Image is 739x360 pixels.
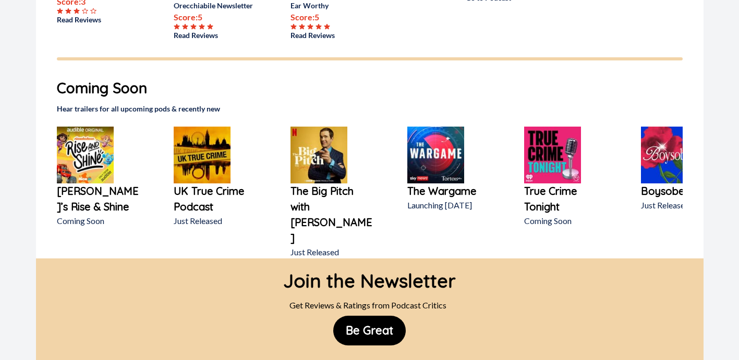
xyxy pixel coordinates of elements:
[641,183,724,199] a: Boysober
[524,183,608,215] a: True Crime Tonight
[290,246,374,258] p: Just Released
[290,183,374,246] a: The Big Pitch with [PERSON_NAME]
[174,215,257,227] p: Just Released
[407,183,491,199] a: The Wargame
[57,127,114,183] img: Nick Jr’s Rise & Shine
[641,199,724,212] p: Just Released
[290,127,347,183] img: The Big Pitch with Jimmy Carr
[174,127,231,183] img: UK True Crime Podcast
[174,11,257,23] p: Score: 5
[57,14,140,25] a: Read Reviews
[290,30,374,41] a: Read Reviews
[407,199,491,212] p: Launching [DATE]
[524,127,581,183] img: True Crime Tonight
[174,30,257,41] a: Read Reviews
[174,183,257,215] a: UK True Crime Podcast
[57,103,683,114] h2: Hear trailers for all upcoming pods & recently new
[57,77,683,99] h1: Coming Soon
[407,127,464,183] img: The Wargame
[524,215,608,227] p: Coming Soon
[283,295,456,316] div: Get Reviews & Ratings from Podcast Critics
[333,316,406,345] button: Be Great
[641,127,698,183] img: Boysober
[290,11,374,23] p: Score: 5
[57,215,140,227] p: Coming Soon
[57,183,140,215] a: [PERSON_NAME]’s Rise & Shine
[283,258,456,295] div: Join the Newsletter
